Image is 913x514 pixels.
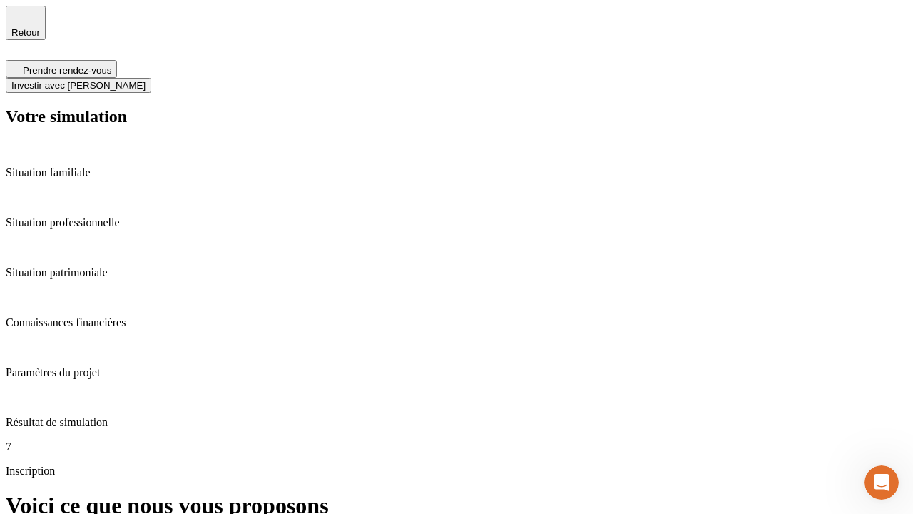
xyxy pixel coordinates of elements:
[6,166,907,179] p: Situation familiale
[864,465,899,500] iframe: Intercom live chat
[6,107,907,126] h2: Votre simulation
[6,216,907,229] p: Situation professionnelle
[6,416,907,429] p: Résultat de simulation
[6,440,907,453] p: 7
[11,27,40,38] span: Retour
[6,316,907,329] p: Connaissances financières
[6,366,907,379] p: Paramètres du projet
[11,80,146,91] span: Investir avec [PERSON_NAME]
[6,266,907,279] p: Situation patrimoniale
[6,6,46,40] button: Retour
[6,60,117,78] button: Prendre rendez-vous
[6,465,907,478] p: Inscription
[23,65,111,76] span: Prendre rendez-vous
[6,78,151,93] button: Investir avec [PERSON_NAME]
